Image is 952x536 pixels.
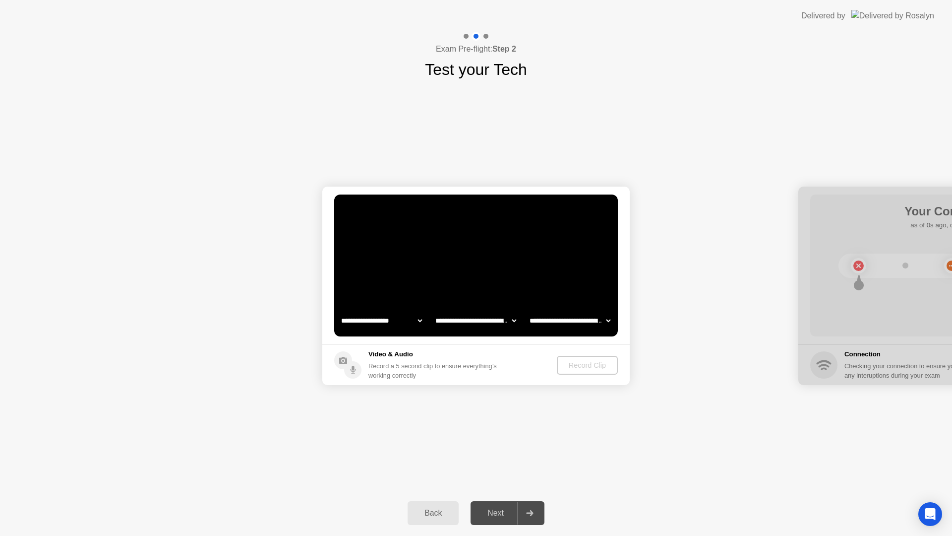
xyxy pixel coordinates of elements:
h5: Video & Audio [368,349,501,359]
b: Step 2 [492,45,516,53]
div: Record a 5 second clip to ensure everything’s working correctly [368,361,501,380]
h4: Exam Pre-flight: [436,43,516,55]
div: Next [474,509,518,518]
button: Back [408,501,459,525]
select: Available microphones [528,311,612,331]
select: Available speakers [433,311,518,331]
img: Delivered by Rosalyn [851,10,934,21]
div: Open Intercom Messenger [918,502,942,526]
h1: Test your Tech [425,58,527,81]
div: Record Clip [561,361,614,369]
div: Delivered by [801,10,845,22]
button: Record Clip [557,356,618,375]
select: Available cameras [339,311,424,331]
button: Next [471,501,544,525]
div: Back [411,509,456,518]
